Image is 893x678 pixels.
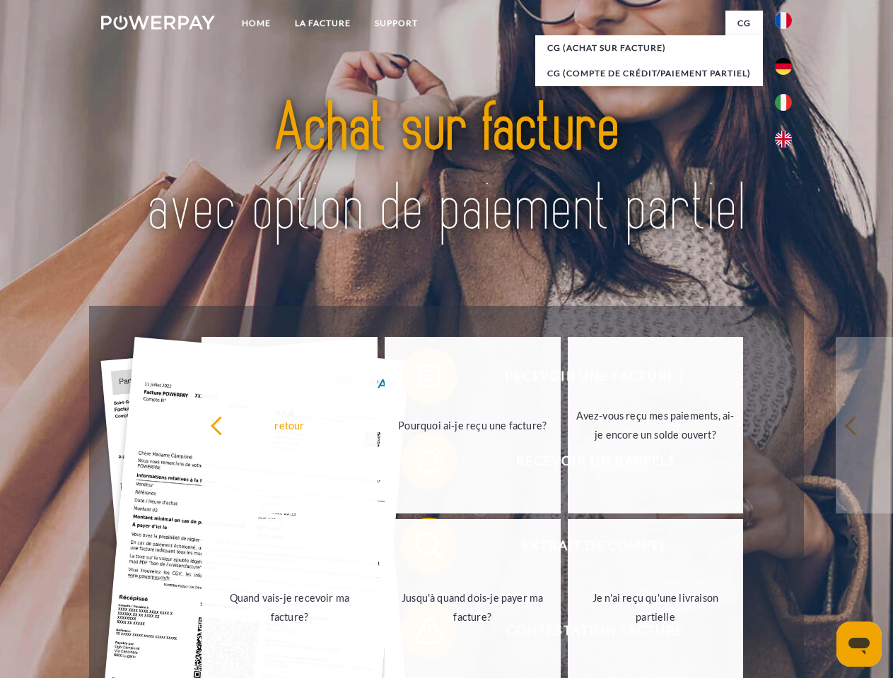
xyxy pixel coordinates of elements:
[775,12,792,29] img: fr
[210,415,369,434] div: retour
[576,588,735,626] div: Je n'ai reçu qu'une livraison partielle
[283,11,363,36] a: LA FACTURE
[393,415,552,434] div: Pourquoi ai-je reçu une facture?
[210,588,369,626] div: Quand vais-je recevoir ma facture?
[230,11,283,36] a: Home
[725,11,763,36] a: CG
[568,337,744,513] a: Avez-vous reçu mes paiements, ai-je encore un solde ouvert?
[775,94,792,111] img: it
[775,131,792,148] img: en
[363,11,430,36] a: Support
[535,35,763,61] a: CG (achat sur facture)
[775,58,792,75] img: de
[576,406,735,444] div: Avez-vous reçu mes paiements, ai-je encore un solde ouvert?
[101,16,215,30] img: logo-powerpay-white.svg
[836,621,882,667] iframe: Bouton de lancement de la fenêtre de messagerie
[393,588,552,626] div: Jusqu'à quand dois-je payer ma facture?
[135,68,758,270] img: title-powerpay_fr.svg
[535,61,763,86] a: CG (Compte de crédit/paiement partiel)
